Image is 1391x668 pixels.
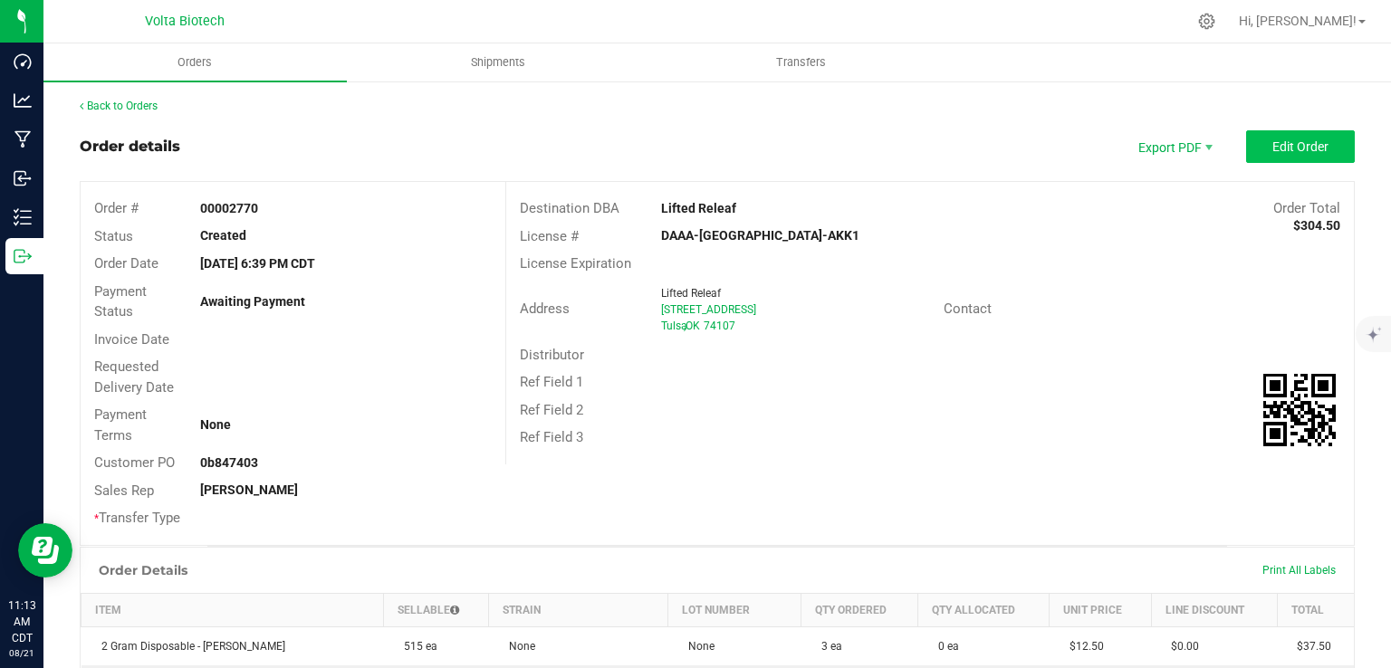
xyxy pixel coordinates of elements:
inline-svg: Outbound [14,247,32,265]
span: Volta Biotech [145,14,225,29]
span: Ref Field 1 [520,374,583,390]
th: Total [1277,593,1354,626]
span: Payment Status [94,283,147,320]
span: Orders [153,54,236,71]
strong: $304.50 [1293,218,1340,233]
span: $37.50 [1288,640,1331,653]
p: 11:13 AM CDT [8,597,35,646]
h1: Order Details [99,563,187,577]
span: $12.50 [1060,640,1104,653]
inline-svg: Dashboard [14,52,32,71]
div: Manage settings [1195,13,1218,30]
a: Back to Orders [80,100,158,112]
inline-svg: Inbound [14,169,32,187]
span: Contact [944,301,992,317]
strong: Lifted Releaf [661,201,736,215]
span: 515 ea [395,640,437,653]
span: Lifted Releaf [661,287,721,300]
span: OK [686,320,700,332]
strong: 00002770 [200,201,258,215]
span: Ref Field 3 [520,429,583,445]
span: 3 ea [812,640,842,653]
span: Tulsa [661,320,687,332]
strong: [DATE] 6:39 PM CDT [200,256,315,271]
span: Edit Order [1272,139,1329,154]
span: Payment Terms [94,406,147,444]
li: Export PDF [1119,130,1228,163]
span: Order Total [1273,200,1340,216]
span: License # [520,228,579,244]
a: Shipments [347,43,650,81]
th: Lot Number [668,593,801,626]
span: Order Date [94,255,158,272]
span: , [684,320,686,332]
span: 74107 [704,320,735,332]
span: Invoice Date [94,331,169,348]
span: Requested Delivery Date [94,358,174,396]
span: None [679,640,715,653]
span: 2 Gram Disposable - [PERSON_NAME] [92,640,285,653]
strong: None [200,417,231,432]
a: Orders [43,43,347,81]
span: Destination DBA [520,200,619,216]
img: Scan me! [1263,374,1336,446]
span: Transfer Type [94,510,180,526]
span: Hi, [PERSON_NAME]! [1239,14,1357,28]
span: Address [520,301,570,317]
div: Order details [80,136,180,157]
span: Status [94,228,133,244]
span: [STREET_ADDRESS] [661,303,756,316]
th: Item [82,593,384,626]
span: Shipments [446,54,550,71]
span: 0 ea [929,640,959,653]
span: Order # [94,200,139,216]
button: Edit Order [1246,130,1355,163]
strong: [PERSON_NAME] [200,482,298,497]
th: Line Discount [1151,593,1277,626]
span: None [500,640,535,653]
th: Unit Price [1050,593,1152,626]
th: Strain [489,593,668,626]
strong: 0b847403 [200,455,258,470]
a: Transfers [650,43,954,81]
strong: Awaiting Payment [200,294,305,309]
span: License Expiration [520,255,631,272]
strong: Created [200,228,246,243]
span: Distributor [520,347,584,363]
th: Sellable [384,593,489,626]
inline-svg: Analytics [14,91,32,110]
span: Transfers [752,54,850,71]
p: 08/21 [8,646,35,660]
strong: DAAA-[GEOGRAPHIC_DATA]-AKK1 [661,228,859,243]
span: Sales Rep [94,482,154,499]
th: Qty Allocated [918,593,1050,626]
inline-svg: Manufacturing [14,130,32,148]
iframe: Resource center [18,523,72,577]
span: Customer PO [94,454,175,471]
span: Ref Field 2 [520,402,583,418]
inline-svg: Inventory [14,208,32,226]
span: $0.00 [1162,640,1199,653]
span: Print All Labels [1262,564,1336,577]
th: Qty Ordered [801,593,918,626]
qrcode: 00002770 [1263,374,1336,446]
